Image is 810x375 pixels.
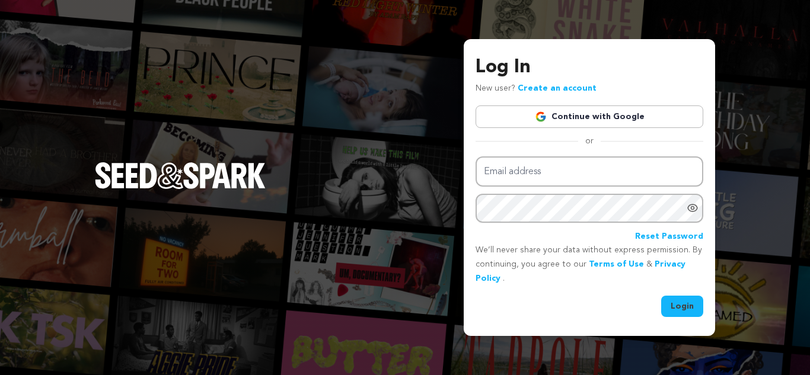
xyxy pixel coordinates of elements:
a: Show password as plain text. Warning: this will display your password on the screen. [687,202,699,214]
img: Seed&Spark Logo [95,162,266,188]
input: Email address [476,156,703,187]
span: or [578,135,601,147]
a: Reset Password [635,230,703,244]
a: Continue with Google [476,105,703,128]
h3: Log In [476,53,703,82]
a: Create an account [518,84,597,92]
a: Terms of Use [589,260,644,268]
img: Google logo [535,111,547,123]
a: Privacy Policy [476,260,685,283]
a: Seed&Spark Homepage [95,162,266,212]
p: We’ll never share your data without express permission. By continuing, you agree to our & . [476,243,703,286]
button: Login [661,296,703,317]
p: New user? [476,82,597,96]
